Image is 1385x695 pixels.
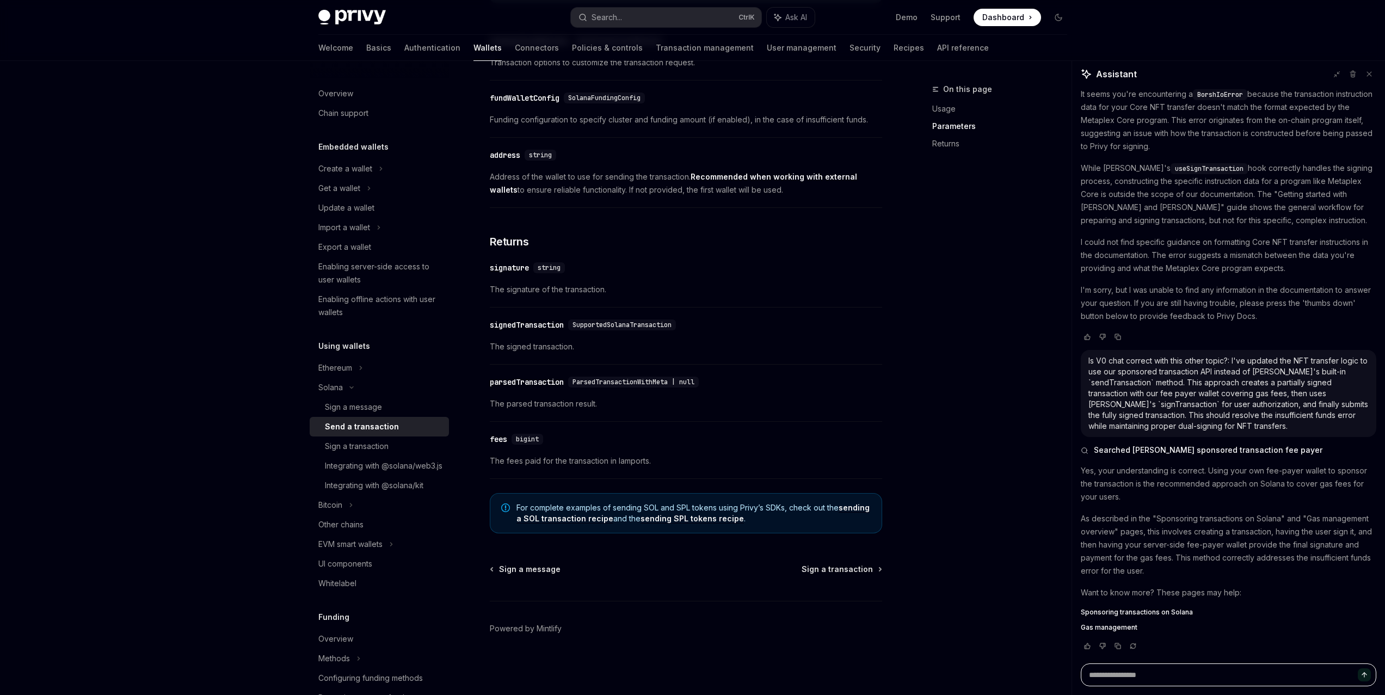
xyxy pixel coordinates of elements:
span: Transaction options to customize the transaction request. [490,56,882,69]
a: Demo [896,12,918,23]
h5: Using wallets [318,340,370,353]
span: The signature of the transaction. [490,283,882,296]
a: Powered by Mintlify [490,623,562,634]
span: bigint [516,435,539,444]
button: Send message [1358,668,1371,681]
p: Want to know more? These pages may help: [1081,586,1376,599]
a: Integrating with @solana/kit [310,476,449,495]
a: Basics [366,35,391,61]
p: As described in the "Sponsoring transactions on Solana" and "Gas management overview" pages, this... [1081,512,1376,577]
span: Searched [PERSON_NAME] sponsored transaction fee payer [1094,445,1322,456]
a: Sign a message [310,397,449,417]
a: Support [931,12,961,23]
span: Sponsoring transactions on Solana [1081,608,1193,617]
div: Search... [592,11,622,24]
a: Dashboard [974,9,1041,26]
div: EVM smart wallets [318,538,383,551]
div: Enabling offline actions with user wallets [318,293,442,319]
p: It seems you're encountering a because the transaction instruction data for your Core NFT transfe... [1081,88,1376,153]
button: Search...CtrlK [571,8,761,27]
a: Usage [932,100,1076,118]
a: Whitelabel [310,574,449,593]
div: Configuring funding methods [318,672,423,685]
span: The signed transaction. [490,340,882,353]
div: Whitelabel [318,577,356,590]
div: UI components [318,557,372,570]
span: SolanaFundingConfig [568,94,641,102]
a: Configuring funding methods [310,668,449,688]
button: Searched [PERSON_NAME] sponsored transaction fee payer [1081,445,1376,456]
span: Gas management [1081,623,1137,632]
a: Security [850,35,881,61]
div: fundWalletConfig [490,93,559,103]
a: Overview [310,629,449,649]
a: Wallets [473,35,502,61]
a: Recipes [894,35,924,61]
div: Ethereum [318,361,352,374]
div: Update a wallet [318,201,374,214]
div: Export a wallet [318,241,371,254]
span: On this page [943,83,992,96]
div: Methods [318,652,350,665]
div: Chain support [318,107,368,120]
a: Chain support [310,103,449,123]
div: Send a transaction [325,420,399,433]
a: Sign a transaction [802,564,881,575]
a: Update a wallet [310,198,449,218]
span: Dashboard [982,12,1024,23]
span: The parsed transaction result. [490,397,882,410]
a: Other chains [310,515,449,534]
a: Send a transaction [310,417,449,436]
a: Connectors [515,35,559,61]
span: Ctrl K [738,13,755,22]
div: signedTransaction [490,319,564,330]
p: Yes, your understanding is correct. Using your own fee-payer wallet to sponsor the transaction is... [1081,464,1376,503]
span: For complete examples of sending SOL and SPL tokens using Privy’s SDKs, check out the and the . [516,502,871,524]
a: Authentication [404,35,460,61]
div: Solana [318,381,343,394]
div: Sign a message [325,401,382,414]
p: I'm sorry, but I was unable to find any information in the documentation to answer your question.... [1081,284,1376,323]
div: Create a wallet [318,162,372,175]
a: Gas management [1081,623,1376,632]
p: While [PERSON_NAME]'s hook correctly handles the signing process, constructing the specific instr... [1081,162,1376,227]
a: Export a wallet [310,237,449,257]
span: useSignTransaction [1175,164,1244,173]
a: Policies & controls [572,35,643,61]
a: Welcome [318,35,353,61]
span: Assistant [1096,67,1137,81]
div: Sign a transaction [325,440,389,453]
a: UI components [310,554,449,574]
a: Sign a message [491,564,561,575]
a: API reference [937,35,989,61]
a: Sponsoring transactions on Solana [1081,608,1376,617]
a: Enabling server-side access to user wallets [310,257,449,290]
h5: Funding [318,611,349,624]
span: Funding configuration to specify cluster and funding amount (if enabled), in the case of insuffic... [490,113,882,126]
div: signature [490,262,529,273]
div: fees [490,434,507,445]
div: Integrating with @solana/kit [325,479,423,492]
h5: Embedded wallets [318,140,389,153]
a: Returns [932,135,1076,152]
a: Enabling offline actions with user wallets [310,290,449,322]
span: string [529,151,552,159]
div: parsedTransaction [490,377,564,388]
span: Returns [490,234,529,249]
button: Toggle dark mode [1050,9,1067,26]
img: dark logo [318,10,386,25]
div: Overview [318,87,353,100]
a: User management [767,35,836,61]
span: ParsedTransactionWithMeta | null [573,378,694,386]
div: Enabling server-side access to user wallets [318,260,442,286]
div: Is V0 chat correct with this other topic?: I've updated the NFT transfer logic to use our sponsor... [1088,355,1369,432]
span: Sign a message [499,564,561,575]
span: Ask AI [785,12,807,23]
div: Other chains [318,518,364,531]
span: string [538,263,561,272]
a: sending SPL tokens recipe [641,514,744,524]
span: Sign a transaction [802,564,873,575]
span: The fees paid for the transaction in lamports. [490,454,882,468]
div: Integrating with @solana/web3.js [325,459,442,472]
a: Transaction management [656,35,754,61]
